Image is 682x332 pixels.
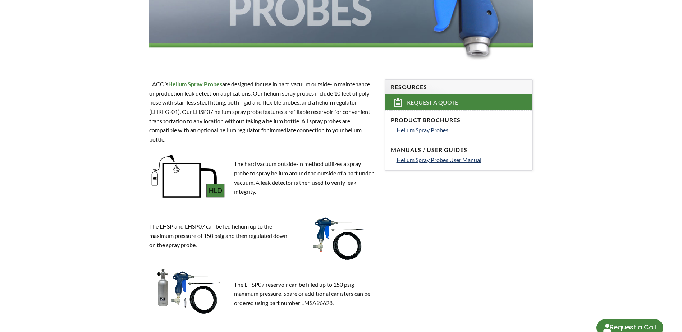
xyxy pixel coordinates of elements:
span: Helium Spray Probes [168,80,222,87]
a: Helium Spray Probes User Manual [397,155,527,165]
span: Helium Spray Probes [397,126,448,133]
img: DSC_8723_-_WEB.png [295,212,376,266]
p: The LHSP07 reservoir can be filled up to 150 psig maximum pressure. Spare or additional canisters... [234,280,376,308]
a: Helium Spray Probes [397,125,527,135]
p: LACO’s are designed for use in hard vacuum outside-in maintenance or production leak detection ap... [149,79,376,144]
a: Request a Quote [385,94,532,110]
img: LHSP07-2023_-_WEB.png [149,266,227,319]
img: Methods_Graphics_Hard_Vacuum_Outside-in_-_Copy.jpg [149,149,227,203]
h4: Resources [391,83,527,91]
span: Request a Quote [407,99,458,106]
span: Helium Spray Probes User Manual [397,156,481,163]
h4: Manuals / User Guides [391,146,527,154]
p: The hard vacuum outside-in method utilizes a spray probe to spray helium around the outside of a ... [234,159,376,196]
h4: Product Brochures [391,116,527,124]
p: The LHSP and LHSP07 can be fed helium up to the maximum pressure of 150 psig and then regulated d... [149,222,287,249]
